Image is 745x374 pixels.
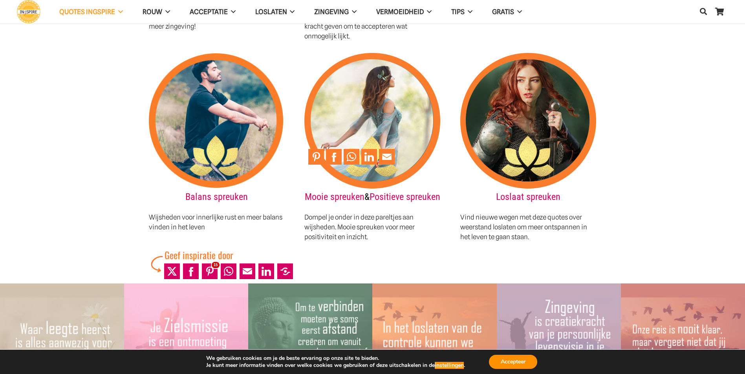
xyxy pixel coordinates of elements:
[165,248,295,262] div: Geef inspiratie door
[370,191,440,202] a: Positieve spreuken
[258,263,274,279] a: Share to LinkedIn
[379,149,397,165] li: Email This
[211,261,220,269] span: 15
[696,2,711,21] a: Zoeken
[206,355,465,362] p: We gebruiken cookies om je de beste ervaring op onze site te bieden.
[59,8,115,16] span: QUOTES INGSPIRE
[305,191,364,202] a: Mooie spreuken
[200,262,219,281] li: Pinterest
[379,149,395,165] a: Mail to Email This
[361,149,379,165] li: LinkedIn
[304,2,366,22] a: Zingeving
[496,191,560,202] a: Loslaat spreuken
[133,2,180,22] a: ROUW
[276,262,295,281] li: More Options
[435,362,464,369] button: instellingen
[238,262,257,281] li: Email This
[221,263,236,279] a: Share to WhatsApp
[366,2,441,22] a: VERMOEIDHEID
[492,8,514,16] span: GRATIS
[344,149,359,165] a: Share to WhatsApp
[183,263,199,279] a: Share to Facebook
[372,284,496,292] a: In het loslaten van de controle kunnen we zien wat in overgave is – citaat van Ingspire
[497,284,621,292] a: Zingeving is creatiekracht van je persoonlijke levensvisie in je dagelijks leven – citaat van Ing...
[460,53,596,189] img: Kracht in moeilijke tijden voor de strijders onder ons - Ingspire
[460,212,596,242] p: Vind nieuwe wegen met deze quotes over weerstand loslaten om meer ontspannen in het leven te gaan...
[245,2,305,22] a: Loslaten
[344,149,361,165] li: WhatsApp
[248,284,372,292] a: Om te verbinden moeten we soms eerst afstand creëren – Citaat van Ingspire
[277,263,293,279] a: Share to More Options
[180,2,245,22] a: Acceptatie
[308,149,326,165] li: Pinterest
[124,284,248,292] a: Je zielsmissie is een ontmoeting met wat jou bevrijdt ©
[308,149,324,165] a: Pin to Pinterest
[163,262,181,281] li: X (Twitter)
[326,149,344,165] li: Facebook
[164,263,180,279] a: Post to X (Twitter)
[719,349,739,368] a: Terug naar top
[240,263,255,279] a: Mail to Email This
[49,2,133,22] a: QUOTES INGSPIRE
[489,355,537,369] button: Accepteer
[376,8,424,16] span: VERMOEIDHEID
[190,8,228,16] span: Acceptatie
[206,362,465,369] p: Je kunt meer informatie vinden over welke cookies we gebruiken of deze uitschakelen in de .
[202,263,218,279] a: Pin to Pinterest
[181,262,200,281] li: Facebook
[304,53,440,203] h2: &
[304,53,440,189] img: Positieve spreuken van Ingspire
[257,262,276,281] li: LinkedIn
[143,8,162,16] span: ROUW
[149,212,285,232] p: Wijsheden voor innerlijke rust en meer balans vinden in het leven
[219,262,238,281] li: WhatsApp
[451,8,465,16] span: TIPS
[621,284,745,292] a: Wat je bij Terugval niet mag vergeten
[326,149,342,165] a: Share to Facebook
[441,2,482,22] a: TIPS
[255,8,287,16] span: Loslaten
[304,212,440,242] p: Dompel je onder in deze pareltjes aan wijsheden. Mooie spreuken voor meer positiviteit en inzicht.
[482,2,532,22] a: GRATIS
[314,8,349,16] span: Zingeving
[185,191,248,202] a: Balans spreuken
[361,149,377,165] a: Share to LinkedIn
